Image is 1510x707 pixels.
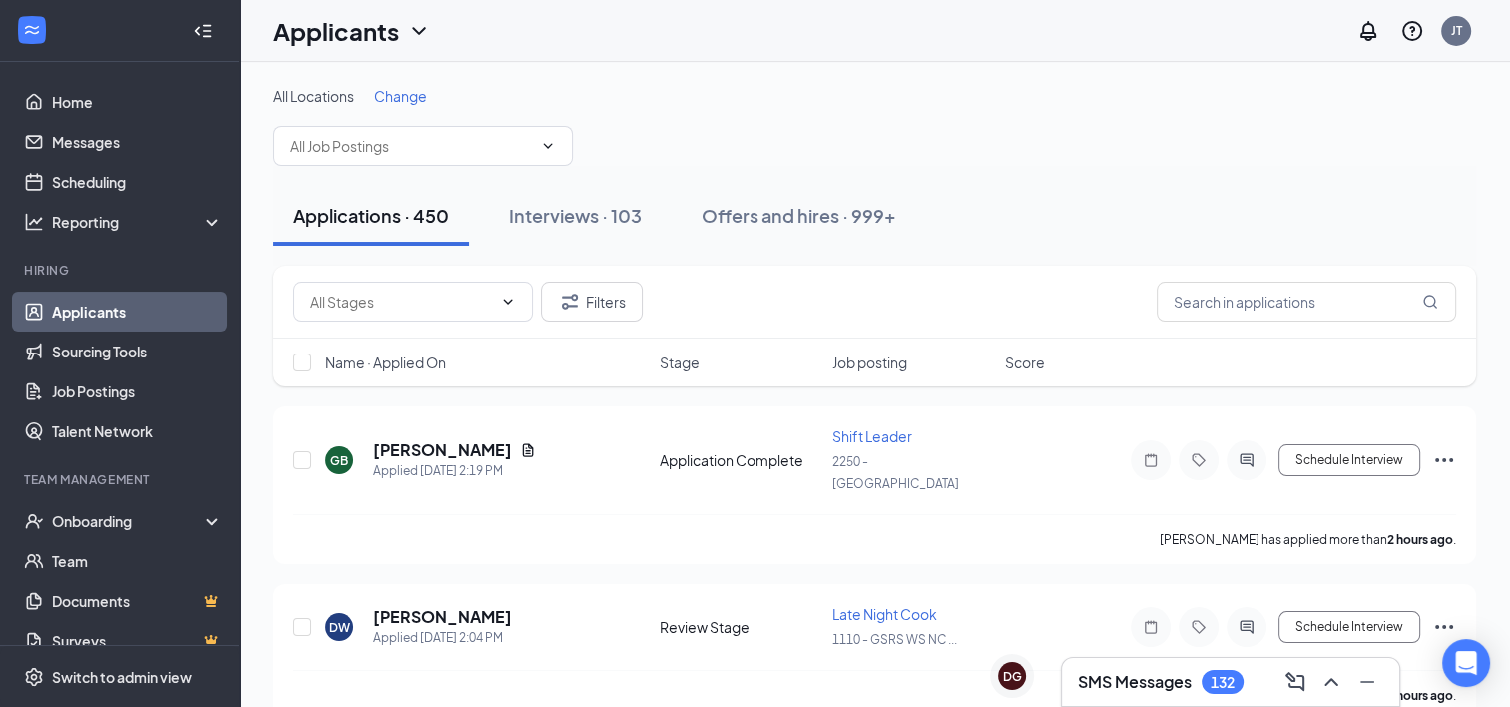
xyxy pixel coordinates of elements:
div: Hiring [24,262,219,279]
div: DG [1003,668,1022,685]
svg: ComposeMessage [1283,670,1307,694]
svg: ChevronDown [407,19,431,43]
svg: Notifications [1356,19,1380,43]
div: Review Stage [660,617,820,637]
a: Job Postings [52,371,223,411]
span: Stage [660,353,700,372]
svg: ChevronUp [1319,670,1343,694]
span: 1110 - GSRS WS NC ... [832,632,957,647]
span: Late Night Cook [832,605,937,623]
div: Team Management [24,471,219,488]
div: Applied [DATE] 2:19 PM [373,461,536,481]
div: JT [1451,22,1462,39]
span: Score [1005,353,1045,372]
svg: WorkstreamLogo [22,20,42,40]
h3: SMS Messages [1078,671,1192,693]
span: Job posting [832,353,907,372]
svg: Document [520,442,536,458]
div: Onboarding [52,511,206,531]
button: ChevronUp [1315,666,1347,698]
a: Applicants [52,292,223,332]
svg: ChevronDown [540,138,556,154]
a: Team [52,541,223,581]
svg: Ellipses [1432,615,1456,639]
b: 3 hours ago [1387,688,1453,703]
span: Shift Leader [832,427,912,445]
div: Applied [DATE] 2:04 PM [373,628,512,648]
svg: Filter [558,290,582,314]
input: All Stages [310,291,492,313]
span: Change [374,87,427,105]
svg: Collapse [193,21,213,41]
svg: Ellipses [1432,448,1456,472]
a: Scheduling [52,162,223,202]
div: Applications · 450 [293,203,449,228]
a: Home [52,82,223,122]
div: Offers and hires · 999+ [702,203,896,228]
h1: Applicants [273,14,399,48]
div: DW [329,619,350,636]
span: 2250 - [GEOGRAPHIC_DATA] [832,454,959,491]
span: All Locations [273,87,354,105]
a: DocumentsCrown [52,581,223,621]
div: Interviews · 103 [509,203,642,228]
p: [PERSON_NAME] has applied more than . [1160,531,1456,548]
svg: Note [1139,452,1163,468]
h5: [PERSON_NAME] [373,439,512,461]
svg: QuestionInfo [1400,19,1424,43]
svg: MagnifyingGlass [1422,294,1438,310]
svg: Settings [24,667,44,687]
button: Schedule Interview [1278,444,1420,476]
a: SurveysCrown [52,621,223,661]
div: Switch to admin view [52,667,192,687]
svg: Tag [1187,452,1211,468]
button: Minimize [1351,666,1383,698]
button: Schedule Interview [1278,611,1420,643]
b: 2 hours ago [1387,532,1453,547]
a: Talent Network [52,411,223,451]
svg: ChevronDown [500,294,516,310]
input: Search in applications [1157,282,1456,322]
svg: ActiveChat [1235,452,1258,468]
svg: Analysis [24,212,44,232]
svg: Tag [1187,619,1211,635]
h5: [PERSON_NAME] [373,606,512,628]
span: Name · Applied On [325,353,446,372]
a: Sourcing Tools [52,332,223,371]
div: Application Complete [660,450,820,470]
a: Messages [52,122,223,162]
svg: Note [1139,619,1163,635]
svg: UserCheck [24,511,44,531]
div: Open Intercom Messenger [1442,639,1490,687]
div: Reporting [52,212,224,232]
svg: ActiveChat [1235,619,1258,635]
button: Filter Filters [541,282,643,322]
div: 132 [1211,674,1235,691]
svg: Minimize [1355,670,1379,694]
input: All Job Postings [290,135,532,157]
button: ComposeMessage [1279,666,1311,698]
div: GB [330,452,348,469]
